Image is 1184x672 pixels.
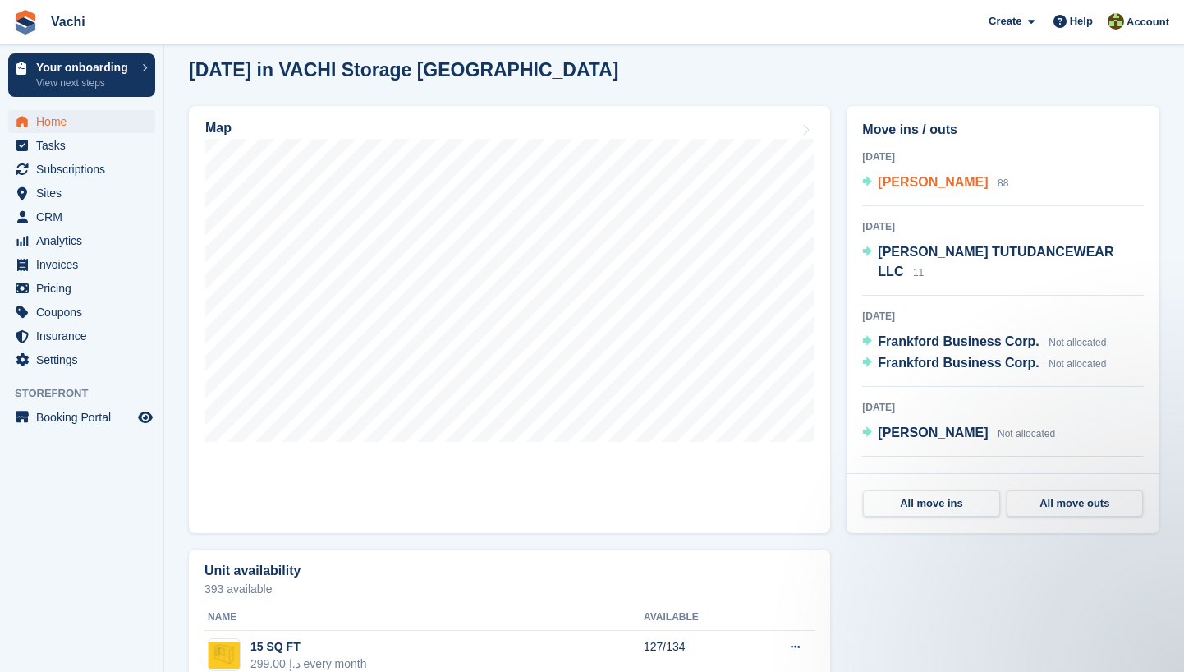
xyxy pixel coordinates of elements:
[1127,14,1169,30] span: Account
[36,76,134,90] p: View next steps
[209,642,240,668] img: Screenshot%202025-08-08%20at%2012.06.51%E2%80%AFPM.png
[8,348,155,371] a: menu
[862,242,1144,283] a: [PERSON_NAME] TUTUDANCEWEAR LLC 11
[1049,358,1106,370] span: Not allocated
[862,470,1144,485] div: [DATE]
[8,277,155,300] a: menu
[878,426,988,440] span: [PERSON_NAME]
[8,205,155,228] a: menu
[913,267,924,278] span: 11
[189,106,830,533] a: Map
[862,120,1144,140] h2: Move ins / outs
[36,348,135,371] span: Settings
[44,8,92,35] a: Vachi
[862,309,1144,324] div: [DATE]
[135,407,155,427] a: Preview store
[878,334,1039,348] span: Frankford Business Corp.
[8,53,155,97] a: Your onboarding View next steps
[8,406,155,429] a: menu
[8,253,155,276] a: menu
[204,605,644,631] th: Name
[863,490,999,517] a: All move ins
[862,400,1144,415] div: [DATE]
[36,253,135,276] span: Invoices
[8,158,155,181] a: menu
[36,324,135,348] span: Insurance
[862,423,1055,444] a: [PERSON_NAME] Not allocated
[204,583,815,595] p: 393 available
[250,638,367,656] div: 15 SQ FT
[36,277,135,300] span: Pricing
[862,173,1008,194] a: [PERSON_NAME] 88
[8,229,155,252] a: menu
[36,134,135,157] span: Tasks
[8,134,155,157] a: menu
[36,110,135,133] span: Home
[878,245,1113,278] span: [PERSON_NAME] TUTUDANCEWEAR LLC
[8,324,155,348] a: menu
[15,385,163,402] span: Storefront
[8,301,155,324] a: menu
[998,428,1055,440] span: Not allocated
[36,182,135,205] span: Sites
[36,62,134,73] p: Your onboarding
[13,10,38,35] img: stora-icon-8386f47178a22dfd0bd8f6a31ec36ba5ce8667c1dd55bd0f319d3a0aa187defe.svg
[36,205,135,228] span: CRM
[1108,13,1124,30] img: Anete Gre
[644,605,749,631] th: Available
[36,301,135,324] span: Coupons
[36,406,135,429] span: Booking Portal
[989,13,1021,30] span: Create
[1070,13,1093,30] span: Help
[8,182,155,205] a: menu
[862,332,1106,353] a: Frankford Business Corp. Not allocated
[1049,337,1106,348] span: Not allocated
[878,356,1039,370] span: Frankford Business Corp.
[878,175,988,189] span: [PERSON_NAME]
[36,158,135,181] span: Subscriptions
[204,564,301,578] h2: Unit availability
[862,150,1144,164] div: [DATE]
[862,353,1106,375] a: Frankford Business Corp. Not allocated
[36,229,135,252] span: Analytics
[862,219,1144,234] div: [DATE]
[8,110,155,133] a: menu
[205,121,232,136] h2: Map
[998,177,1008,189] span: 88
[189,59,618,81] h2: [DATE] in VACHI Storage [GEOGRAPHIC_DATA]
[1007,490,1143,517] a: All move outs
